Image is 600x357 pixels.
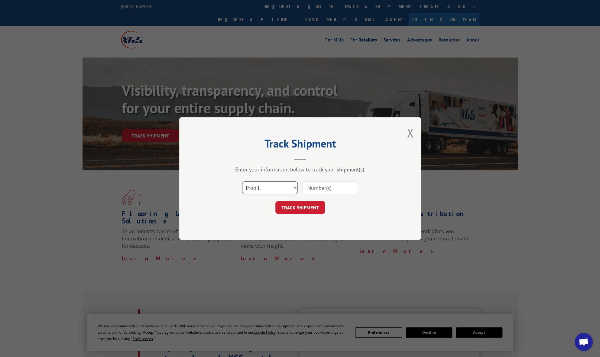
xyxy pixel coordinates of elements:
input: Number(s) [302,181,358,194]
h2: Track Shipment [209,139,391,151]
button: Close modal [407,125,414,141]
button: TRACK SHIPMENT [275,201,325,214]
div: Enter your information below to track your shipment(s). [209,166,391,173]
div: Open chat [575,333,593,351]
